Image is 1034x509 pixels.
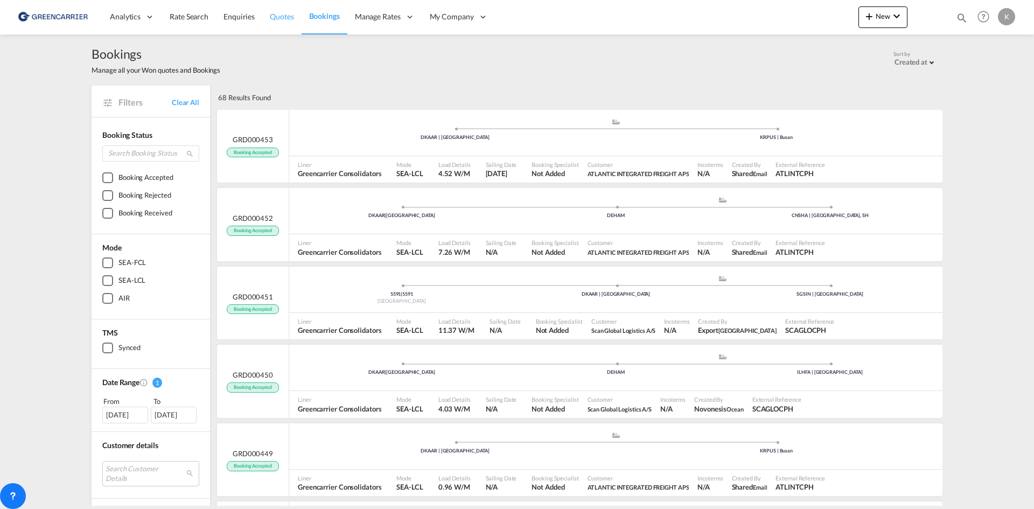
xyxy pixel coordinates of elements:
[532,161,578,169] span: Booking Specialist
[298,482,381,492] span: Greencarrier Consolidators
[723,369,937,376] div: ILHFA | [GEOGRAPHIC_DATA]
[233,449,273,458] span: GRD000449
[536,325,583,335] span: Not Added
[298,169,381,178] span: Greencarrier Consolidators
[396,161,423,169] span: Mode
[532,247,578,257] span: Not Added
[588,161,689,169] span: Customer
[591,317,656,325] span: Customer
[92,45,220,62] span: Bookings
[486,404,517,414] span: N/A
[438,239,471,247] span: Load Details
[298,247,381,257] span: Greencarrier Consolidators
[102,378,139,387] span: Date Range
[438,317,474,325] span: Load Details
[660,404,673,414] div: N/A
[102,407,148,423] div: [DATE]
[118,190,171,201] div: Booking Rejected
[401,291,402,297] span: |
[118,257,146,268] div: SEA-FCL
[227,304,278,315] span: Booking Accepted
[102,243,122,252] span: Mode
[616,448,938,455] div: KRPUS | Busan
[396,247,423,257] span: SEA-LCL
[616,134,938,141] div: KRPUS | Busan
[102,130,199,141] div: Booking Status
[295,448,616,455] div: DKAAR | [GEOGRAPHIC_DATA]
[752,404,801,414] span: SCAGLOCPH
[486,395,517,403] span: Sailing Date
[438,169,470,178] span: 4.52 W/M
[102,343,199,353] md-checkbox: Synced
[697,239,723,247] span: Incoterms
[233,213,273,223] span: GRD000452
[697,474,723,482] span: Incoterms
[152,396,200,407] div: To
[588,169,689,178] span: ATLANTIC INTEGRATED FREIGHT APS
[92,65,220,75] span: Manage all your Won quotes and Bookings
[893,50,910,58] span: Sort by
[486,482,517,492] span: N/A
[726,406,744,413] span: Ocean
[664,325,676,335] div: N/A
[697,161,723,169] span: Incoterms
[355,11,401,22] span: Manage Rates
[532,169,578,178] span: Not Added
[610,433,623,438] md-icon: assets/icons/custom/ship-fill.svg
[118,208,172,219] div: Booking Received
[438,395,471,403] span: Load Details
[102,440,199,451] div: Customer details
[694,395,744,403] span: Created By
[532,395,578,403] span: Booking Specialist
[591,325,656,335] span: Scan Global Logistics A/S
[217,188,942,261] div: GRD000452 Booking Accepted Port of OriginAarhus assets/icons/custom/ship-fill.svgassets/icons/cus...
[402,291,413,297] span: 5591
[532,239,578,247] span: Booking Specialist
[438,248,470,256] span: 7.26 W/M
[486,247,517,257] span: N/A
[396,404,423,414] span: SEA-LCL
[102,396,199,423] span: From To [DATE][DATE]
[233,292,273,302] span: GRD000451
[486,161,517,169] span: Sailing Date
[998,8,1015,25] div: K
[233,370,273,380] span: GRD000450
[716,276,729,281] md-icon: assets/icons/custom/ship-fill.svg
[732,247,767,257] span: Shared Email
[390,291,403,297] span: 5591
[396,239,423,247] span: Mode
[298,474,381,482] span: Liner
[227,461,278,471] span: Booking Accepted
[438,405,470,413] span: 4.03 W/M
[716,197,729,203] md-icon: assets/icons/custom/ship-fill.svg
[536,317,583,325] span: Booking Specialist
[396,482,423,492] span: SEA-LCL
[610,119,623,124] md-icon: assets/icons/custom/ship-fill.svg
[509,212,723,219] div: DEHAM
[732,161,767,169] span: Created By
[664,317,689,325] span: Incoterms
[218,86,270,109] div: 68 Results Found
[295,134,616,141] div: DKAAR | [GEOGRAPHIC_DATA]
[753,249,767,256] span: Email
[298,325,381,335] span: Greencarrier Consolidators
[863,12,903,20] span: New
[438,483,470,491] span: 0.96 W/M
[974,8,993,26] span: Help
[438,161,471,169] span: Load Details
[118,293,130,304] div: AIR
[102,396,150,407] div: From
[102,441,158,450] span: Customer details
[227,148,278,158] span: Booking Accepted
[509,369,723,376] div: DEHAM
[385,212,386,218] span: |
[217,110,942,183] div: GRD000453 Booking Accepted assets/icons/custom/ship-fill.svgassets/icons/custom/roll-o-plane.svgP...
[186,150,194,158] md-icon: icon-magnify
[102,130,152,140] span: Booking Status
[298,404,381,414] span: Greencarrier Consolidators
[697,247,710,257] div: N/A
[956,12,968,24] md-icon: icon-magnify
[438,326,474,334] span: 11.37 W/M
[217,423,942,497] div: GRD000449 Booking Accepted assets/icons/custom/ship-fill.svgassets/icons/custom/roll-o-plane.svgP...
[718,327,777,334] span: [GEOGRAPHIC_DATA]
